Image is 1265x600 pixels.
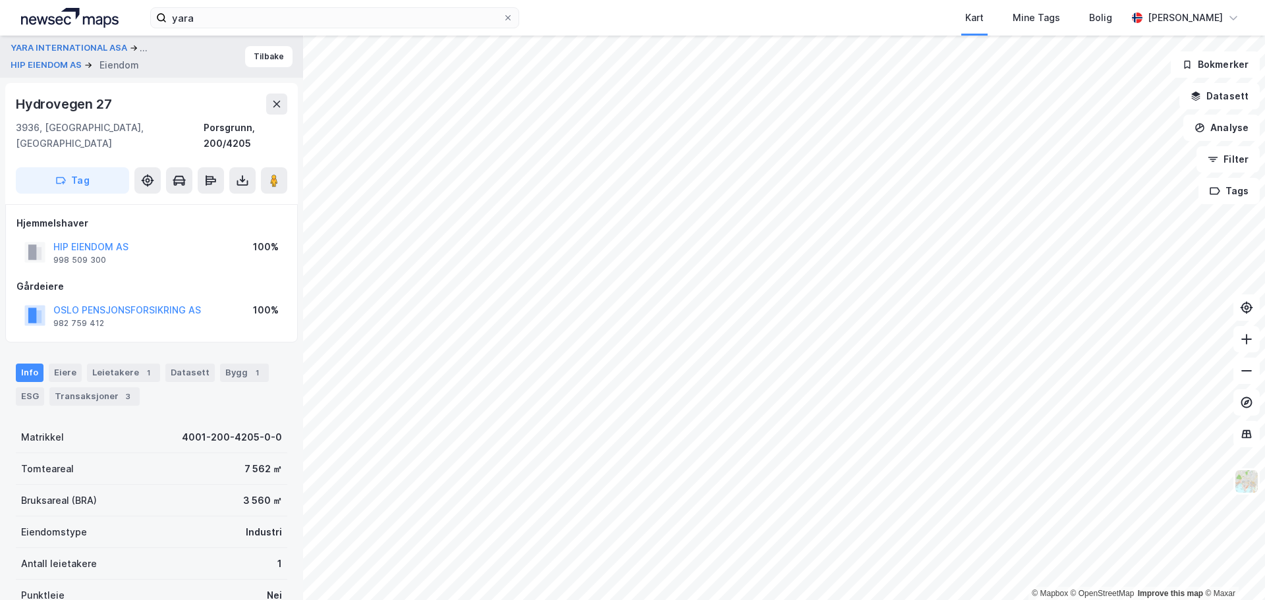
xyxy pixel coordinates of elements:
div: 4001-200-4205-0-0 [182,429,282,445]
div: 100% [253,302,279,318]
div: Kontrollprogram for chat [1199,537,1265,600]
button: Analyse [1183,115,1260,141]
div: Mine Tags [1013,10,1060,26]
button: Filter [1196,146,1260,173]
img: logo.a4113a55bc3d86da70a041830d287a7e.svg [21,8,119,28]
button: Tag [16,167,129,194]
div: Transaksjoner [49,387,140,406]
div: 3936, [GEOGRAPHIC_DATA], [GEOGRAPHIC_DATA] [16,120,204,151]
div: Tomteareal [21,461,74,477]
div: Matrikkel [21,429,64,445]
div: Info [16,364,43,382]
div: Hjemmelshaver [16,215,287,231]
button: Tags [1198,178,1260,204]
button: YARA INTERNATIONAL ASA [11,40,130,56]
div: Hydrovegen 27 [16,94,114,115]
div: Leietakere [87,364,160,382]
a: OpenStreetMap [1071,589,1135,598]
div: Industri [246,524,282,540]
div: 7 562 ㎡ [244,461,282,477]
div: 3 [121,390,134,403]
div: Bruksareal (BRA) [21,493,97,508]
div: Gårdeiere [16,279,287,294]
div: Eiendom [99,57,139,73]
div: 100% [253,239,279,255]
iframe: Chat Widget [1199,537,1265,600]
a: Mapbox [1032,589,1068,598]
button: HIP EIENDOM AS [11,59,84,72]
div: Eiere [49,364,82,382]
div: Bolig [1089,10,1112,26]
div: Kart [965,10,984,26]
div: [PERSON_NAME] [1148,10,1223,26]
div: Datasett [165,364,215,382]
div: Bygg [220,364,269,382]
div: ESG [16,387,44,406]
div: ... [140,40,148,56]
button: Tilbake [245,46,293,67]
div: 982 759 412 [53,318,104,329]
img: Z [1234,469,1259,494]
div: Antall leietakere [21,556,97,572]
a: Improve this map [1138,589,1203,598]
div: 3 560 ㎡ [243,493,282,508]
button: Datasett [1179,83,1260,109]
button: Bokmerker [1171,51,1260,78]
div: Porsgrunn, 200/4205 [204,120,287,151]
input: Søk på adresse, matrikkel, gårdeiere, leietakere eller personer [167,8,503,28]
div: 1 [250,366,264,379]
div: 998 509 300 [53,255,106,265]
div: 1 [277,556,282,572]
div: 1 [142,366,155,379]
div: Eiendomstype [21,524,87,540]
